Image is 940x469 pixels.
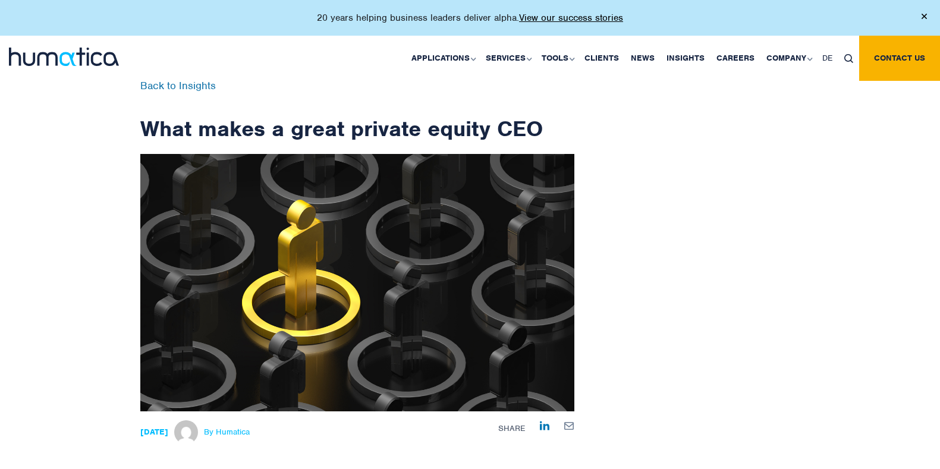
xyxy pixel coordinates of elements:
span: Share [498,423,525,433]
a: DE [816,36,838,81]
a: Contact us [859,36,940,81]
img: Michael Hillington [174,420,198,444]
img: mailby [564,422,574,430]
a: View our success stories [519,12,623,24]
a: Clients [579,36,625,81]
a: Applications [405,36,480,81]
a: Share by E-Mail [564,420,574,430]
a: Insights [661,36,710,81]
a: Company [760,36,816,81]
img: logo [9,48,119,66]
span: DE [822,53,832,63]
img: search_icon [844,54,853,63]
a: Share on LinkedIn [540,420,549,430]
img: ndetails [140,154,574,411]
img: Share on LinkedIn [540,421,549,430]
span: By Humatica [204,427,250,437]
strong: [DATE] [140,427,168,437]
a: Tools [536,36,579,81]
a: Careers [710,36,760,81]
p: 20 years helping business leaders deliver alpha. [317,12,623,24]
a: Back to Insights [140,79,216,92]
a: Services [480,36,536,81]
a: News [625,36,661,81]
